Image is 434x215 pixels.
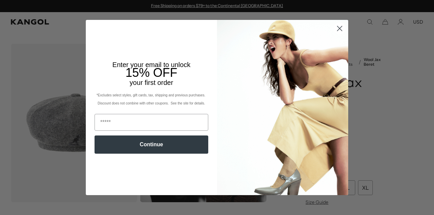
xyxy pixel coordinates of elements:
button: Continue [95,135,208,154]
span: 15% OFF [125,66,177,80]
span: *Excludes select styles, gift cards, tax, shipping and previous purchases. Discount does not comb... [97,93,206,105]
input: Email [95,114,208,131]
img: 93be19ad-e773-4382-80b9-c9d740c9197f.jpeg [217,20,348,195]
span: Enter your email to unlock [112,61,190,68]
span: your first order [130,79,173,86]
button: Close dialog [334,23,346,34]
